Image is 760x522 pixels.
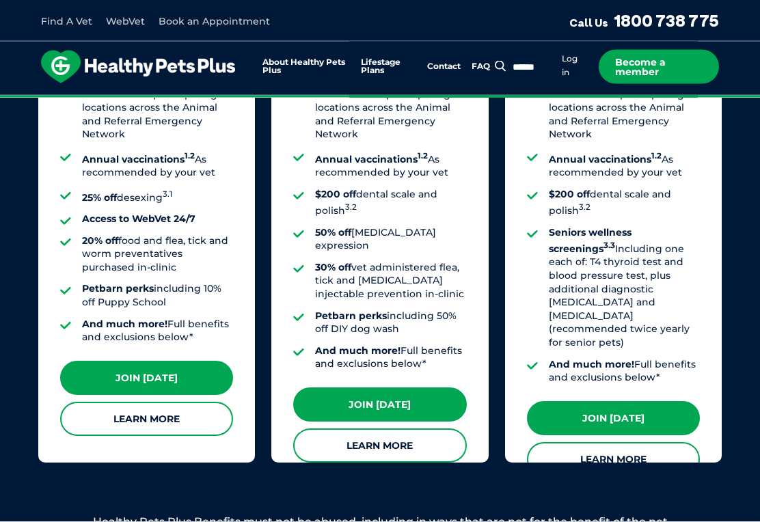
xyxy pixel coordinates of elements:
[60,402,233,437] a: Learn More
[82,154,195,166] strong: Annual vaccinations
[315,154,428,166] strong: Annual vaccinations
[60,361,233,396] a: Join [DATE]
[569,10,719,31] a: Call Us1800 738 775
[549,359,634,371] strong: And much more!
[315,227,351,239] strong: 50% off
[569,16,608,29] span: Call Us
[82,283,154,295] strong: Petbarn perks
[315,189,356,201] strong: $200 off
[293,388,466,422] a: Join [DATE]
[82,191,117,204] strong: 25% off
[527,443,700,477] a: Learn More
[106,15,145,27] a: WebVet
[82,150,233,180] li: As recommended by your vet
[472,62,490,71] a: FAQ
[82,318,167,331] strong: And much more!
[262,58,350,75] a: About Healthy Pets Plus
[527,402,700,436] a: Join [DATE]
[492,59,509,73] button: Search
[185,152,195,161] sup: 1.2
[549,59,700,142] li: Included or discounted at participating locations across the Animal and Referral Emergency Network
[549,227,700,351] li: Including one each of: T4 thyroid test and blood pressure test, plus additional diagnostic [MEDIC...
[315,150,466,180] li: As recommended by your vet
[549,227,632,256] strong: Seniors wellness screenings
[82,235,118,247] strong: 20% off
[82,318,233,345] li: Full benefits and exclusions below*
[293,429,466,463] a: Learn More
[315,345,401,357] strong: And much more!
[315,189,466,219] li: dental scale and polish
[82,189,233,205] li: desexing
[315,345,466,372] li: Full benefits and exclusions below*
[651,152,662,161] sup: 1.2
[315,262,351,274] strong: 30% off
[361,58,416,75] a: Lifestage Plans
[41,15,92,27] a: Find A Vet
[315,227,466,253] li: [MEDICAL_DATA] expression
[603,241,615,251] sup: 3.3
[82,235,233,275] li: food and flea, tick and worm preventatives purchased in-clinic
[549,189,700,219] li: dental scale and polish
[159,15,270,27] a: Book an Appointment
[549,154,662,166] strong: Annual vaccinations
[82,59,233,142] li: Included or discounted at participating locations across the Animal and Referral Emergency Network
[41,51,235,83] img: hpp-logo
[579,203,591,212] sup: 3.2
[125,96,636,108] span: Proactive, preventative wellness program designed to keep your pet healthier and happier for longer
[562,53,578,78] a: Log in
[315,262,466,302] li: vet administered flea, tick and [MEDICAL_DATA] injectable prevention in-clinic
[345,203,357,212] sup: 3.2
[599,50,719,84] a: Become a member
[315,59,466,142] li: Included or discounted at participating locations across the Animal and Referral Emergency Network
[315,310,387,322] strong: Petbarn perks
[427,62,461,71] a: Contact
[163,190,172,200] sup: 3.1
[418,152,428,161] sup: 1.2
[549,150,700,180] li: As recommended by your vet
[82,283,233,310] li: including 10% off Puppy School
[549,359,700,385] li: Full benefits and exclusions below*
[315,310,466,337] li: including 50% off DIY dog wash
[82,213,195,225] strong: Access to WebVet 24/7
[549,189,590,201] strong: $200 off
